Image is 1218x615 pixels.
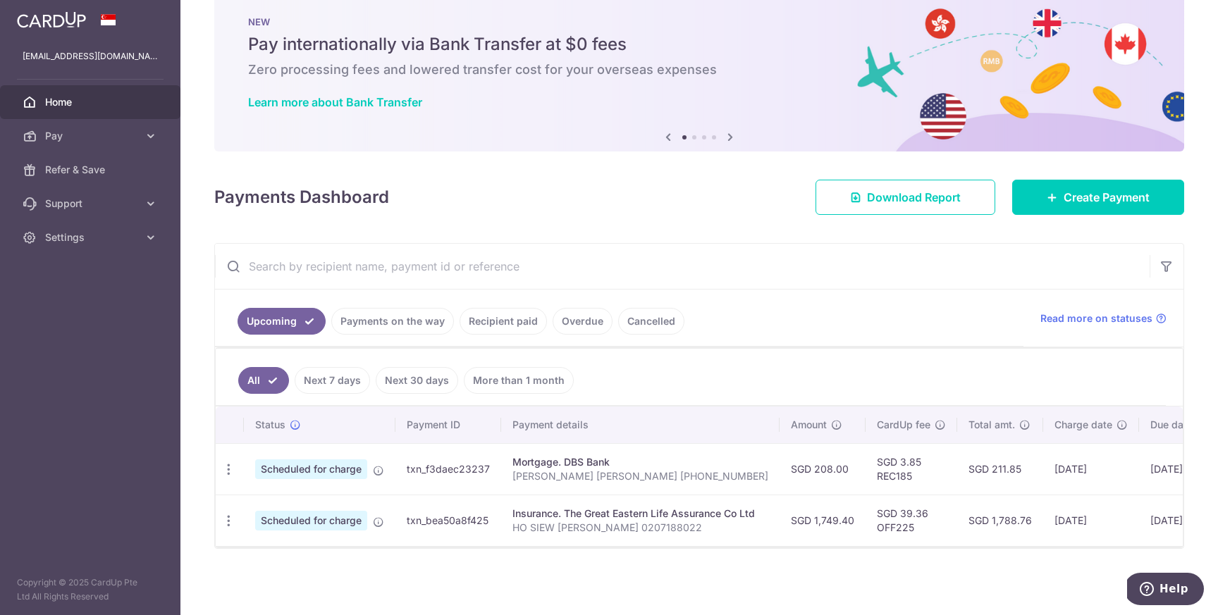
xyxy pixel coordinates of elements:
p: [EMAIL_ADDRESS][DOMAIN_NAME] [23,49,158,63]
td: txn_f3daec23237 [395,443,501,495]
td: [DATE] [1043,495,1139,546]
input: Search by recipient name, payment id or reference [215,244,1150,289]
p: [PERSON_NAME] [PERSON_NAME] [PHONE_NUMBER] [512,469,768,483]
h5: Pay internationally via Bank Transfer at $0 fees [248,33,1150,56]
p: NEW [248,16,1150,27]
a: Upcoming [238,308,326,335]
a: Download Report [816,180,995,215]
span: Support [45,197,138,211]
span: Settings [45,230,138,244]
span: Create Payment [1064,189,1150,206]
img: CardUp [17,11,86,28]
td: SGD 1,788.76 [957,495,1043,546]
h6: Zero processing fees and lowered transfer cost for your overseas expenses [248,61,1150,78]
span: Home [45,95,138,109]
span: Due date [1150,418,1193,432]
td: SGD 208.00 [780,443,866,495]
span: Refer & Save [45,163,138,177]
td: [DATE] [1043,443,1139,495]
div: Mortgage. DBS Bank [512,455,768,469]
a: Read more on statuses [1040,311,1167,325]
a: Learn more about Bank Transfer [248,95,422,109]
td: SGD 211.85 [957,443,1043,495]
iframe: Opens a widget where you can find more information [1127,573,1204,608]
span: Status [255,418,285,432]
span: Read more on statuses [1040,311,1152,325]
a: More than 1 month [464,367,574,394]
a: Next 30 days [376,367,458,394]
a: Cancelled [618,308,684,335]
span: Scheduled for charge [255,459,367,479]
a: Recipient paid [460,308,547,335]
span: Download Report [867,189,961,206]
td: SGD 39.36 OFF225 [866,495,957,546]
p: HO SIEW [PERSON_NAME] 0207188022 [512,521,768,535]
span: Total amt. [968,418,1015,432]
a: Create Payment [1012,180,1184,215]
a: Next 7 days [295,367,370,394]
span: Charge date [1054,418,1112,432]
td: SGD 1,749.40 [780,495,866,546]
a: Overdue [553,308,613,335]
td: SGD 3.85 REC185 [866,443,957,495]
span: CardUp fee [877,418,930,432]
span: Pay [45,129,138,143]
a: All [238,367,289,394]
th: Payment details [501,406,780,443]
span: Scheduled for charge [255,511,367,530]
th: Payment ID [395,406,501,443]
td: txn_bea50a8f425 [395,495,501,546]
a: Payments on the way [331,308,454,335]
div: Insurance. The Great Eastern Life Assurance Co Ltd [512,507,768,521]
h4: Payments Dashboard [214,185,389,210]
span: Amount [791,418,827,432]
